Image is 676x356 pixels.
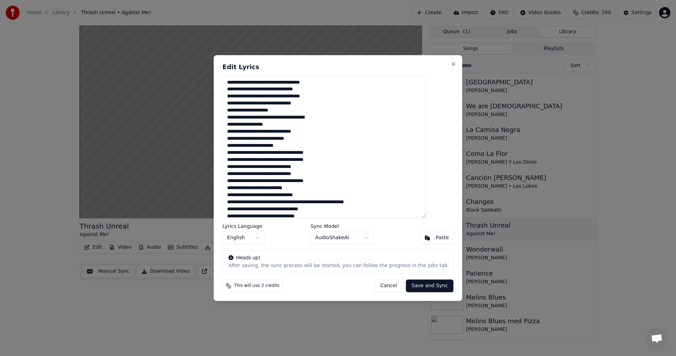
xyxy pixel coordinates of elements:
div: Paste [436,234,449,241]
button: Paste [420,231,453,244]
button: Save and Sync [406,279,453,292]
span: This will use 3 credits [234,283,280,289]
button: Cancel [374,279,403,292]
div: After saving, the sync process will be started, you can follow the progress in the Jobs tab [229,262,447,269]
label: Sync Model [311,224,374,229]
div: Heads up! [229,254,447,261]
h2: Edit Lyrics [223,64,453,70]
label: Lyrics Language [223,224,265,229]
